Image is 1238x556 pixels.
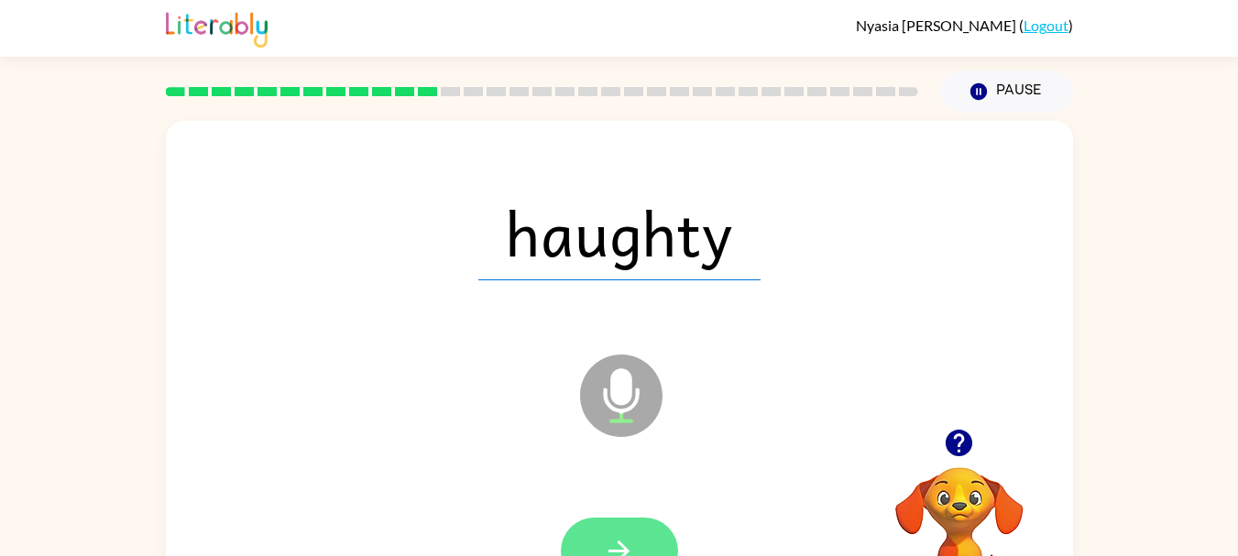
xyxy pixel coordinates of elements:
[166,7,268,48] img: Literably
[856,16,1019,34] span: Nyasia [PERSON_NAME]
[940,71,1073,113] button: Pause
[478,185,761,280] span: haughty
[1024,16,1068,34] a: Logout
[856,16,1073,34] div: ( )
